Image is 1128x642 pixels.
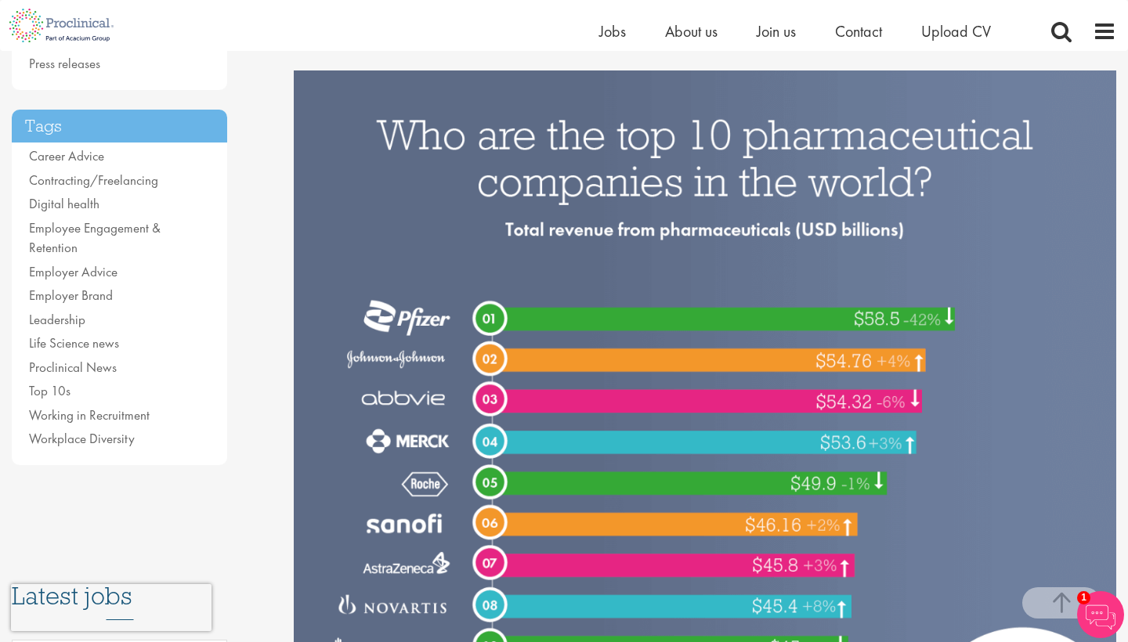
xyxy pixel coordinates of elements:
a: Top 10s [29,382,70,399]
span: 1 [1077,591,1090,604]
a: Digital health [29,195,99,212]
a: Employer Advice [29,263,117,280]
h3: Tags [12,110,227,143]
a: Join us [757,21,796,41]
iframe: reCAPTCHA [11,584,211,631]
a: Workplace Diversity [29,430,135,447]
a: Leadership [29,311,85,328]
a: Press releases [29,55,100,72]
a: Employer Brand [29,287,113,304]
a: Contracting/Freelancing [29,171,158,189]
a: Upload CV [921,21,991,41]
img: Chatbot [1077,591,1124,638]
a: Career Advice [29,147,104,164]
a: Contact [835,21,882,41]
a: Life Science news [29,334,119,352]
a: Jobs [599,21,626,41]
h3: Latest jobs [12,543,227,620]
a: Working in Recruitment [29,406,150,424]
a: Proclinical News [29,359,117,376]
a: About us [665,21,718,41]
a: Employee Engagement & Retention [29,219,161,257]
